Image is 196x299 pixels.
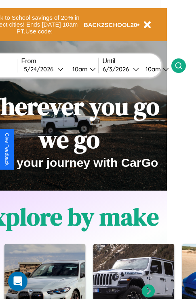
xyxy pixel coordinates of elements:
div: Give Feedback [4,133,10,166]
div: Open Intercom Messenger [8,272,27,291]
label: Until [103,58,171,65]
div: 6 / 3 / 2026 [103,65,133,73]
button: 10am [139,65,171,73]
div: 5 / 24 / 2026 [24,65,57,73]
button: 5/24/2026 [21,65,66,73]
button: 10am [66,65,98,73]
label: From [21,58,98,65]
div: 10am [141,65,163,73]
b: BACK2SCHOOL20 [84,21,137,28]
div: 10am [68,65,90,73]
